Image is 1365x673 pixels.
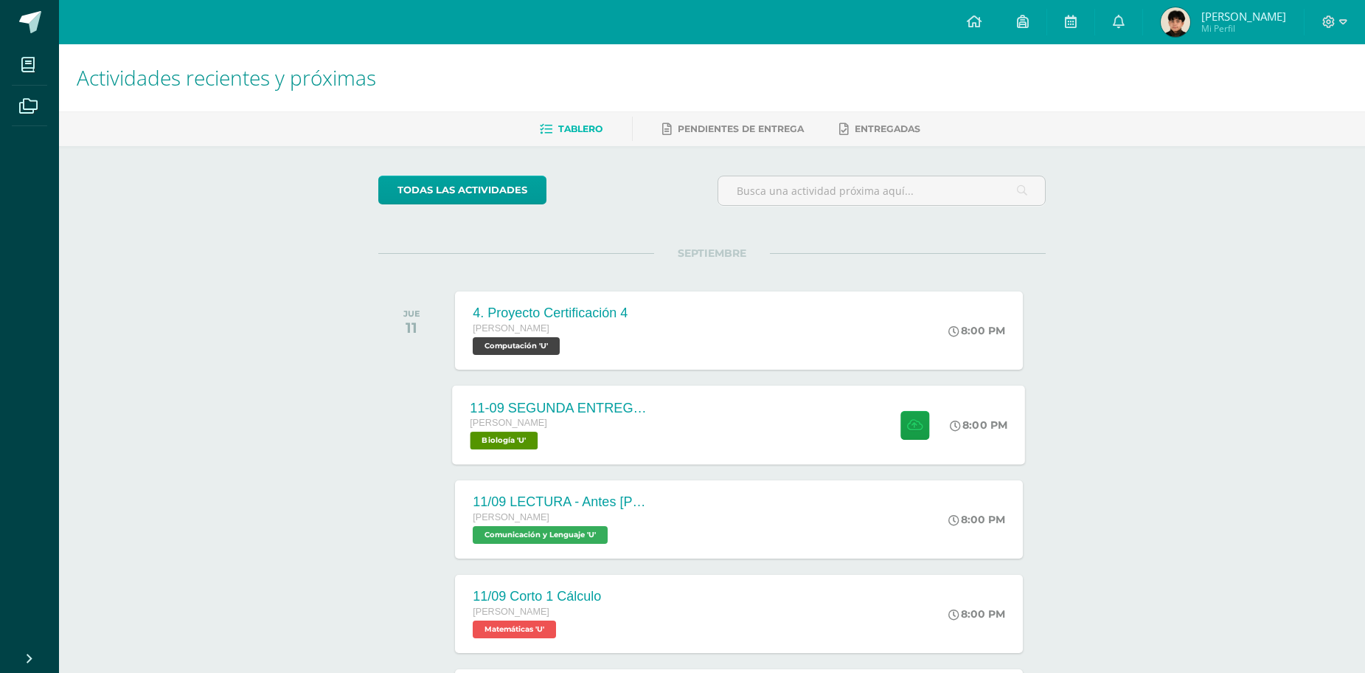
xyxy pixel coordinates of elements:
input: Busca una actividad próxima aquí... [718,176,1045,205]
div: 11-09 SEGUNDA ENTREGA DE GUÍA [470,400,649,415]
div: JUE [403,308,420,319]
img: df962ed01f737edf80b9344964ad4743.png [1161,7,1190,37]
div: 8:00 PM [951,418,1008,432]
div: 8:00 PM [948,513,1005,526]
span: Actividades recientes y próximas [77,63,376,92]
div: 8:00 PM [948,324,1005,337]
span: Computación 'U' [473,337,560,355]
span: [PERSON_NAME] [473,323,549,334]
div: 11 [403,319,420,336]
span: SEPTIEMBRE [654,246,770,260]
a: Entregadas [839,117,920,141]
div: 4. Proyecto Certificación 4 [473,306,628,321]
span: Entregadas [855,123,920,134]
span: [PERSON_NAME] [473,607,549,617]
div: 11/09 LECTURA - Antes [PERSON_NAME]. [PERSON_NAME]. La descubridora del radio (Digital) [473,494,650,510]
a: todas las Actividades [378,176,546,204]
div: 8:00 PM [948,607,1005,621]
div: 11/09 Corto 1 Cálculo [473,589,601,604]
span: [PERSON_NAME] [1201,9,1286,24]
span: Tablero [558,123,602,134]
span: Comunicación y Lenguaje 'U' [473,526,608,544]
a: Pendientes de entrega [662,117,804,141]
span: Mi Perfil [1201,22,1286,35]
span: [PERSON_NAME] [473,512,549,522]
span: [PERSON_NAME] [470,418,548,428]
span: Pendientes de entrega [678,123,804,134]
a: Tablero [540,117,602,141]
span: Biología 'U' [470,432,538,449]
span: Matemáticas 'U' [473,621,556,638]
